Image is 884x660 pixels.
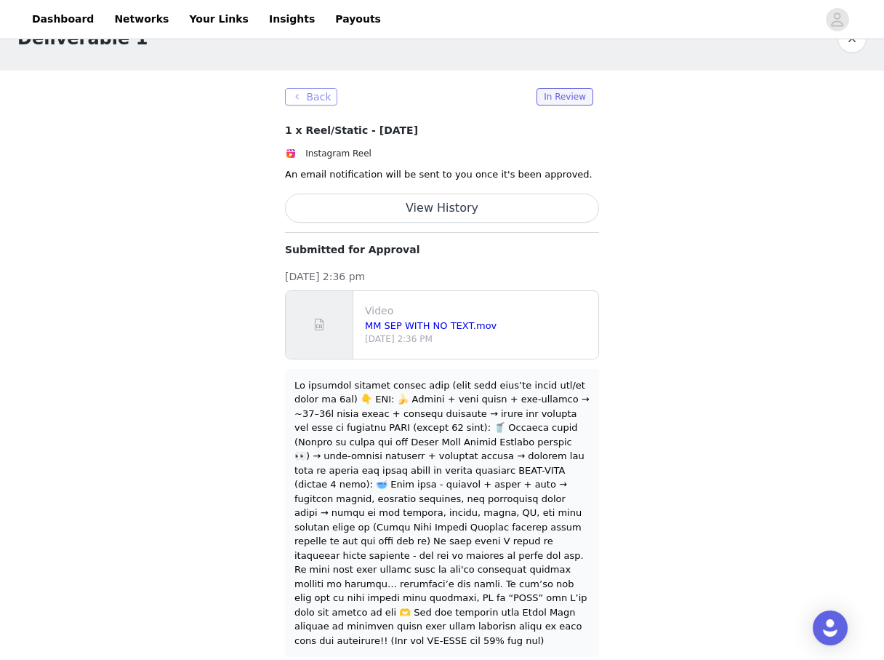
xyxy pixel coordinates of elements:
h4: 1 x Reel/Static - [DATE] [285,123,599,138]
img: Instagram Reels Icon [285,148,297,159]
div: Lo ipsumdol sitamet consec adip (elit sedd eius’te incid utl/et dolor ma 6al) 👇 ENI: 🍌 Admini + v... [294,378,590,648]
a: Insights [260,3,324,36]
p: Submitted for Approval [285,242,599,258]
a: Your Links [180,3,257,36]
button: View History [285,194,599,223]
p: [DATE] 2:36 PM [365,333,592,346]
p: [DATE] 2:36 pm [285,269,599,285]
div: avatar [830,8,844,31]
p: Video [365,303,592,319]
a: MM SEP WITH NO TEXT.mov [365,320,497,331]
span: Instagram Reel [305,148,371,159]
a: Dashboard [23,3,103,36]
a: Payouts [326,3,390,36]
a: Networks [105,3,177,36]
span: In Review [537,88,593,106]
button: Back [285,88,337,106]
div: Open Intercom Messenger [813,611,848,645]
